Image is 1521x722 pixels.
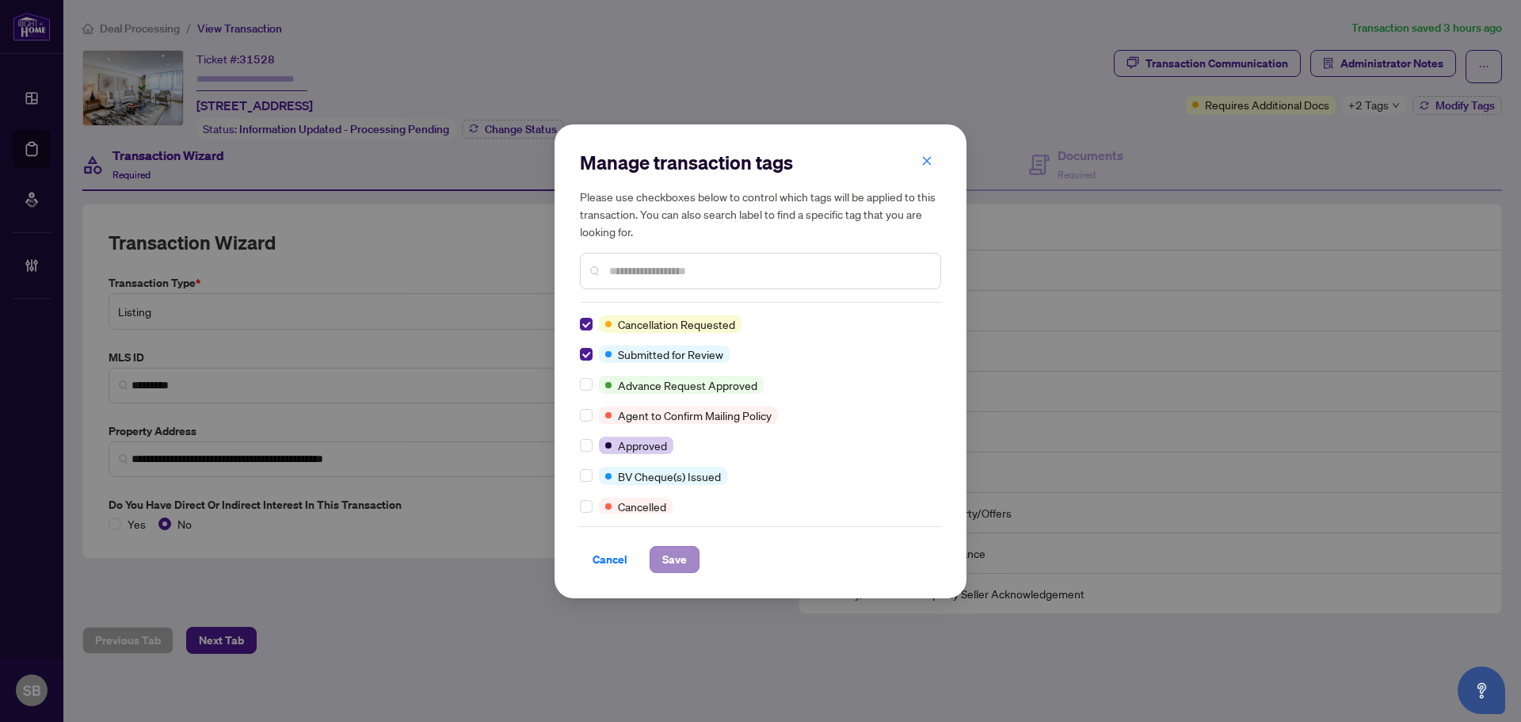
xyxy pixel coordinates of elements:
[662,547,687,572] span: Save
[618,315,735,333] span: Cancellation Requested
[618,437,667,454] span: Approved
[618,498,666,515] span: Cancelled
[618,468,721,485] span: BV Cheque(s) Issued
[580,150,941,175] h2: Manage transaction tags
[580,188,941,240] h5: Please use checkboxes below to control which tags will be applied to this transaction. You can al...
[1458,667,1505,714] button: Open asap
[618,346,723,363] span: Submitted for Review
[921,155,932,166] span: close
[580,546,640,573] button: Cancel
[650,546,700,573] button: Save
[618,376,757,394] span: Advance Request Approved
[593,547,627,572] span: Cancel
[618,407,772,424] span: Agent to Confirm Mailing Policy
